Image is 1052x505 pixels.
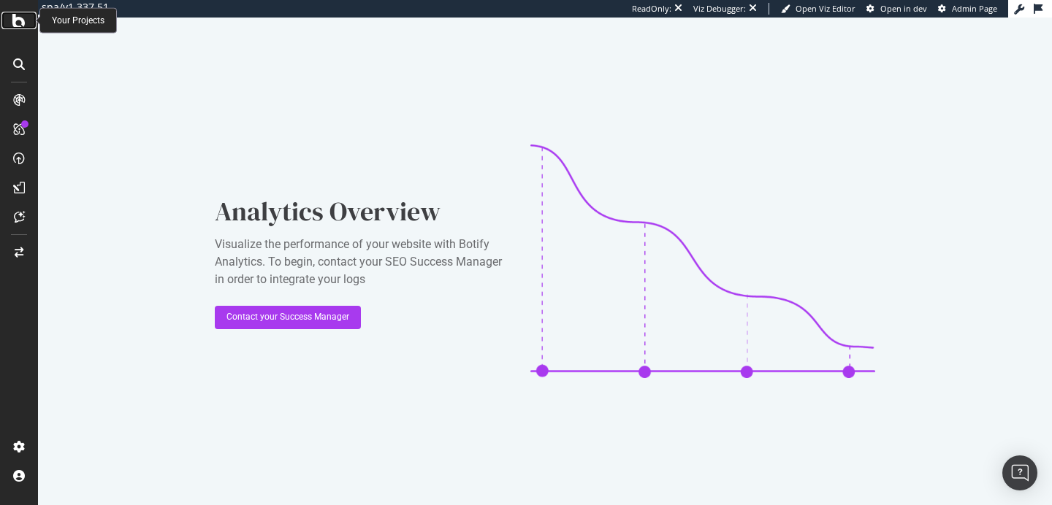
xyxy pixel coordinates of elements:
[952,3,997,14] span: Admin Page
[693,3,746,15] div: Viz Debugger:
[530,144,875,378] img: CaL_T18e.png
[880,3,927,14] span: Open in dev
[796,3,855,14] span: Open Viz Editor
[215,236,507,288] div: Visualize the performance of your website with Botify Analytics. To begin, contact your SEO Succe...
[781,3,855,15] a: Open Viz Editor
[215,306,361,329] button: Contact your Success Manager
[52,15,104,27] div: Your Projects
[938,3,997,15] a: Admin Page
[632,3,671,15] div: ReadOnly:
[1002,455,1037,490] div: Open Intercom Messenger
[215,193,507,230] div: Analytics Overview
[226,311,349,323] div: Contact your Success Manager
[866,3,927,15] a: Open in dev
